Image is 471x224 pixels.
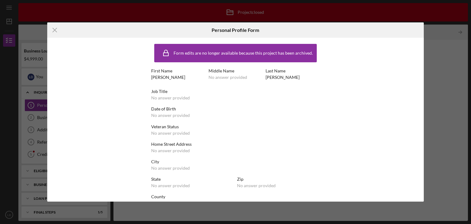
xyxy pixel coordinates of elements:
div: Form edits are no longer available because this project has been archived. [174,51,313,56]
div: No answer provided [151,148,190,153]
div: Home Street Address [151,142,320,147]
div: No answer provided [151,131,190,136]
div: No answer provided [151,166,190,171]
div: No answer provided [151,113,190,118]
div: First Name [151,68,205,73]
div: No answer provided [151,183,190,188]
div: State [151,177,234,182]
div: Zip [237,177,320,182]
div: No answer provided [237,183,276,188]
div: Middle Name [209,68,263,73]
div: County [151,194,320,199]
div: City [151,159,320,164]
div: No answer provided [151,201,190,206]
div: [PERSON_NAME] [266,75,300,80]
div: Date of Birth [151,106,320,111]
div: [PERSON_NAME] [151,75,185,80]
div: No answer provided [151,95,190,100]
h6: Personal Profile Form [212,27,259,33]
div: Veteran Status [151,124,320,129]
div: Last Name [266,68,320,73]
div: Job Title [151,89,320,94]
div: No answer provided [209,75,247,80]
